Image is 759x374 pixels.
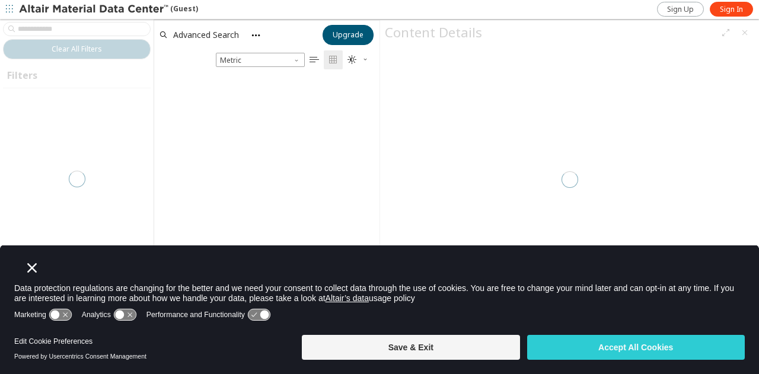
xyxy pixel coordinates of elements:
[310,55,319,65] i: 
[343,50,374,69] button: Theme
[329,55,338,65] i: 
[216,53,305,67] div: Unit System
[667,5,694,14] span: Sign Up
[19,4,198,15] div: (Guest)
[173,31,239,39] span: Advanced Search
[323,25,374,45] button: Upgrade
[216,53,305,67] span: Metric
[657,2,704,17] a: Sign Up
[19,4,170,15] img: Altair Material Data Center
[324,50,343,69] button: Tile View
[333,30,363,40] span: Upgrade
[720,5,743,14] span: Sign In
[305,50,324,69] button: Table View
[347,55,357,65] i: 
[710,2,753,17] a: Sign In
